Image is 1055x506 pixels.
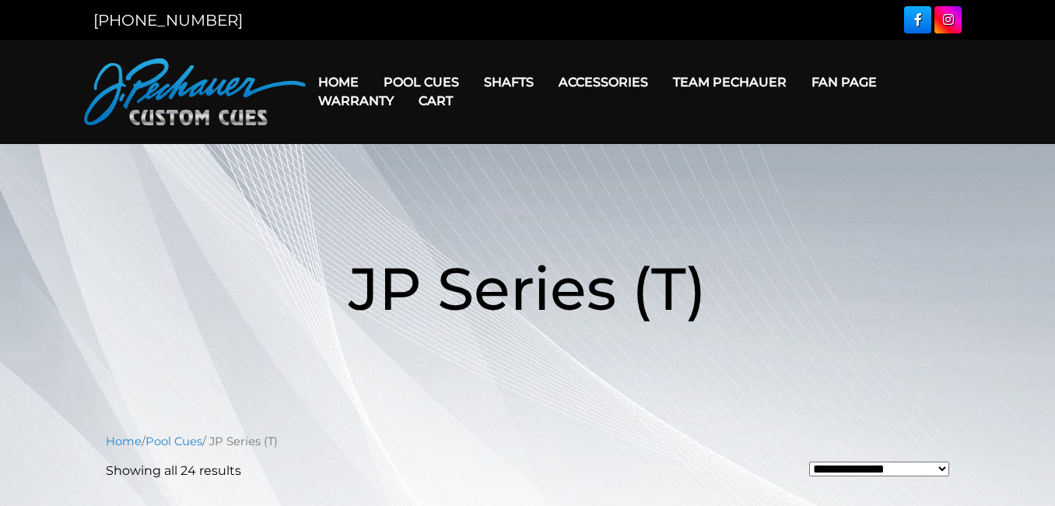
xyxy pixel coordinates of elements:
a: Pool Cues [145,434,202,448]
a: Warranty [306,81,406,121]
img: Pechauer Custom Cues [84,58,306,125]
a: Cart [406,81,465,121]
a: [PHONE_NUMBER] [93,11,243,30]
a: Pool Cues [371,62,471,102]
p: Showing all 24 results [106,462,241,480]
a: Shafts [471,62,546,102]
a: Fan Page [799,62,889,102]
select: Shop order [809,462,949,476]
a: Accessories [546,62,661,102]
a: Home [106,434,142,448]
a: Home [306,62,371,102]
span: JP Series (T) [349,252,706,325]
nav: Breadcrumb [106,433,949,450]
a: Team Pechauer [661,62,799,102]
